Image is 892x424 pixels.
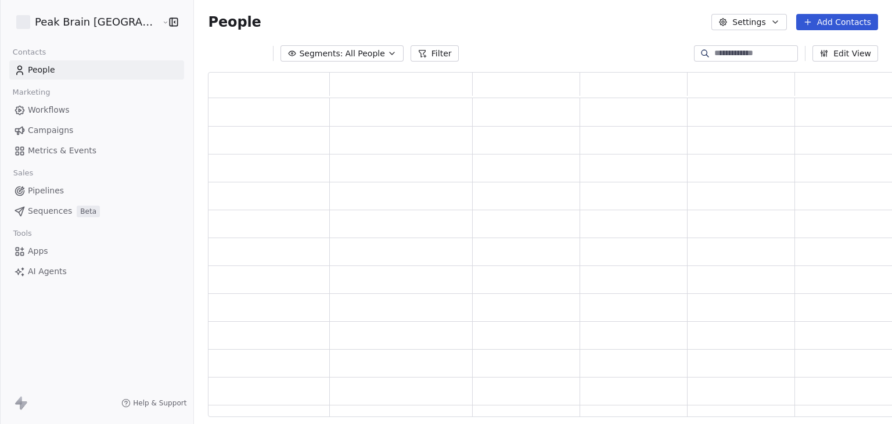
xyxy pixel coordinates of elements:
[9,242,184,261] a: Apps
[796,14,878,30] button: Add Contacts
[28,64,55,76] span: People
[208,13,261,31] span: People
[8,44,51,61] span: Contacts
[8,84,55,101] span: Marketing
[9,262,184,281] a: AI Agents
[299,48,343,60] span: Segments:
[411,45,459,62] button: Filter
[711,14,786,30] button: Settings
[133,398,186,408] span: Help & Support
[28,185,64,197] span: Pipelines
[121,398,186,408] a: Help & Support
[28,104,70,116] span: Workflows
[28,205,72,217] span: Sequences
[812,45,878,62] button: Edit View
[9,202,184,221] a: SequencesBeta
[9,121,184,140] a: Campaigns
[346,48,385,60] span: All People
[28,124,73,136] span: Campaigns
[35,15,159,30] span: Peak Brain [GEOGRAPHIC_DATA]
[9,100,184,120] a: Workflows
[14,12,153,32] button: Peak Brain [GEOGRAPHIC_DATA]
[9,141,184,160] a: Metrics & Events
[9,181,184,200] a: Pipelines
[8,225,37,242] span: Tools
[9,60,184,80] a: People
[28,265,67,278] span: AI Agents
[8,164,38,182] span: Sales
[28,245,48,257] span: Apps
[28,145,96,157] span: Metrics & Events
[77,206,100,217] span: Beta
